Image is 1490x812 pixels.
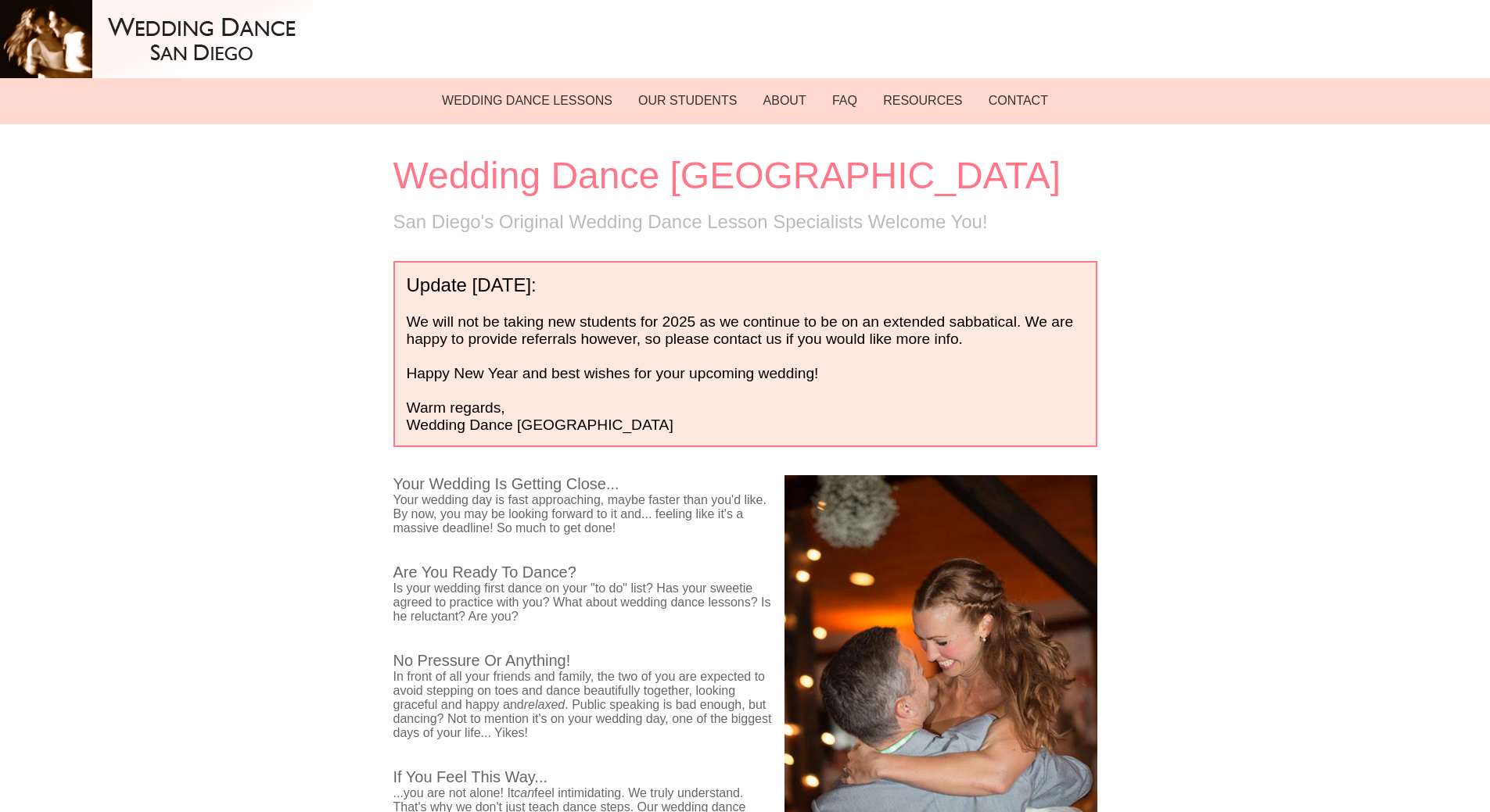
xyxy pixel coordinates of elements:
[977,83,1059,119] a: CONTACT
[393,261,1097,447] div: Warm regards,
[393,563,1097,581] h3: Are You Ready To Dance?
[407,274,1084,296] h3: Update [DATE]:
[431,83,624,119] a: WEDDING DANCE LESSONS
[821,83,869,119] a: FAQ
[407,365,1084,382] p: Happy New Year and best wishes for your upcoming wedding!
[407,417,1084,434] p: Wedding Dance [GEOGRAPHIC_DATA]
[393,768,1097,786] h3: If You Feel This Way...
[393,154,1097,197] h1: Wedding Dance [GEOGRAPHIC_DATA]
[524,698,565,711] em: relaxed
[407,313,1084,348] p: We will not be taking new students for 2025 as we continue to be on an extended sabbatical. We ar...
[393,581,1097,624] p: Is your wedding first dance on your "to do" list? Has your sweetie agreed to practice with you? W...
[393,475,1097,493] h3: Your Wedding Is Getting Close...
[872,83,974,119] a: RESOURCES
[393,211,1097,233] h2: San Diego's Original Wedding Dance Lesson Specialists Welcome You!
[393,652,1097,670] h3: No Pressure Or Anything!
[393,670,1097,740] p: In front of all your friends and family, the two of you are expected to avoid stepping on toes an...
[752,83,817,119] a: ABOUT
[514,786,534,799] em: can
[393,493,1097,535] p: Your wedding day is fast approaching, maybe faster than you'd like. By now, you may be looking fo...
[627,83,749,119] a: OUR STUDENTS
